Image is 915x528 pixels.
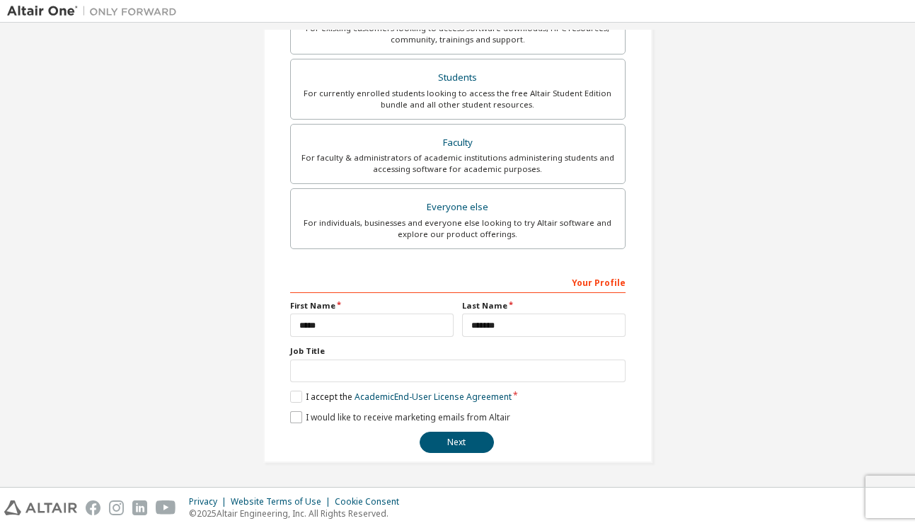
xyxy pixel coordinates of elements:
div: For existing customers looking to access software downloads, HPC resources, community, trainings ... [299,23,616,45]
div: Everyone else [299,197,616,217]
div: Cookie Consent [335,496,408,507]
label: Job Title [290,345,626,357]
label: Last Name [462,300,626,311]
div: For currently enrolled students looking to access the free Altair Student Edition bundle and all ... [299,88,616,110]
img: instagram.svg [109,500,124,515]
img: youtube.svg [156,500,176,515]
img: altair_logo.svg [4,500,77,515]
div: Students [299,68,616,88]
div: Privacy [189,496,231,507]
img: linkedin.svg [132,500,147,515]
p: © 2025 Altair Engineering, Inc. All Rights Reserved. [189,507,408,520]
label: I would like to receive marketing emails from Altair [290,411,510,423]
div: For faculty & administrators of academic institutions administering students and accessing softwa... [299,152,616,175]
img: Altair One [7,4,184,18]
div: Your Profile [290,270,626,293]
label: First Name [290,300,454,311]
label: I accept the [290,391,512,403]
img: facebook.svg [86,500,100,515]
div: Faculty [299,133,616,153]
div: Website Terms of Use [231,496,335,507]
div: For individuals, businesses and everyone else looking to try Altair software and explore our prod... [299,217,616,240]
a: Academic End-User License Agreement [355,391,512,403]
button: Next [420,432,494,453]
